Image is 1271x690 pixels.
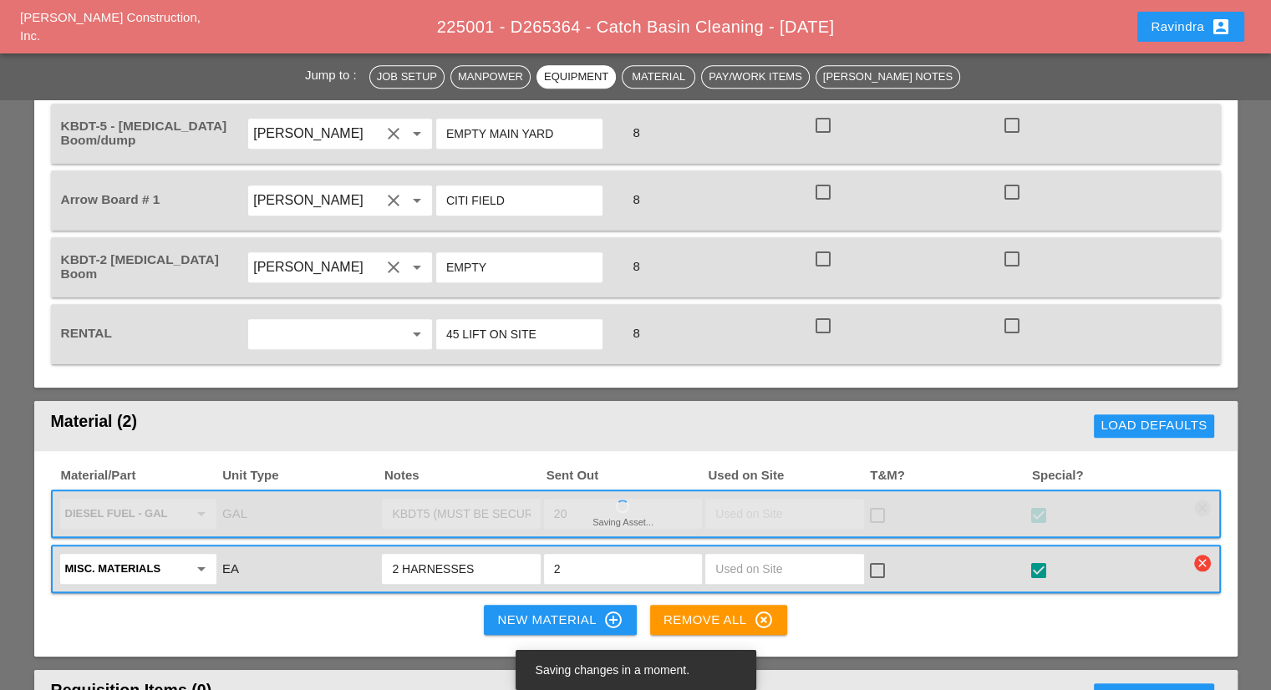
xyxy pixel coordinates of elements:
span: 8 [626,192,646,206]
span: Material/Part [59,466,221,485]
div: Material (2) [51,409,613,443]
div: Remove All [663,610,774,630]
span: KBDT-5 - [MEDICAL_DATA] Boom/dump [61,119,227,147]
i: arrow_drop_down [407,190,427,211]
input: Sent Out [554,556,692,582]
div: Load Defaults [1101,416,1207,435]
button: Pay/Work Items [701,65,809,89]
input: Notes [392,500,530,527]
div: Pay/Work Items [709,68,801,85]
span: 8 [626,326,646,340]
span: GAL [222,506,247,520]
div: Job Setup [377,68,437,85]
input: Notes [392,556,530,582]
i: clear [384,190,404,211]
span: Saving changes in a moment. [536,663,689,677]
div: New Material [497,610,623,630]
button: [PERSON_NAME] Notes [816,65,960,89]
input: Joshua Baker [253,254,380,281]
i: account_box [1211,17,1231,37]
input: Misc. Materials [65,556,188,582]
button: Ravindra [1137,12,1244,42]
input: Equip. Notes [446,321,592,348]
div: Equipment [544,68,608,85]
i: arrow_drop_down [407,124,427,144]
span: Jump to : [305,68,364,82]
div: Ravindra [1151,17,1231,37]
button: Job Setup [369,65,445,89]
span: Special? [1030,466,1192,485]
i: clear [384,257,404,277]
span: T&M? [868,466,1030,485]
button: Material [622,65,695,89]
input: Daniel Kavanaugh [253,120,380,147]
input: Equip. Notes [446,120,592,147]
i: arrow_drop_down [191,559,211,579]
i: control_point [603,610,623,630]
i: arrow_drop_down [407,324,427,344]
div: [PERSON_NAME] Notes [823,68,953,85]
span: 8 [626,259,646,273]
button: Remove All [650,605,787,635]
span: 225001 - D265364 - Catch Basin Cleaning - [DATE] [437,18,835,36]
input: Used on Site [715,500,853,527]
i: arrow_drop_down [191,504,211,524]
span: Arrow Board # 1 [61,192,160,206]
span: RENTAL [61,326,112,340]
i: clear [384,124,404,144]
span: EA [222,561,239,576]
div: Manpower [458,68,523,85]
i: arrow_drop_down [407,257,427,277]
input: Equip. Notes [446,254,592,281]
button: Load Defaults [1094,414,1213,438]
input: Diesel Fuel - GAL [65,500,188,527]
input: Used on Site [715,556,853,582]
span: Sent Out [545,466,707,485]
input: Equip. Notes [446,187,592,214]
button: Equipment [536,65,616,89]
i: clear [1194,555,1211,571]
i: highlight_off [754,610,774,630]
button: New Material [484,605,636,635]
span: 8 [626,125,646,140]
span: KBDT-2 [MEDICAL_DATA] Boom [61,252,219,281]
span: Notes [383,466,545,485]
input: Sent Out [554,500,692,527]
span: Unit Type [221,466,383,485]
button: Manpower [450,65,531,89]
span: Used on Site [706,466,868,485]
a: [PERSON_NAME] Construction, Inc. [20,10,201,43]
div: Material [629,68,688,85]
input: Joshua Baker [253,187,380,214]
